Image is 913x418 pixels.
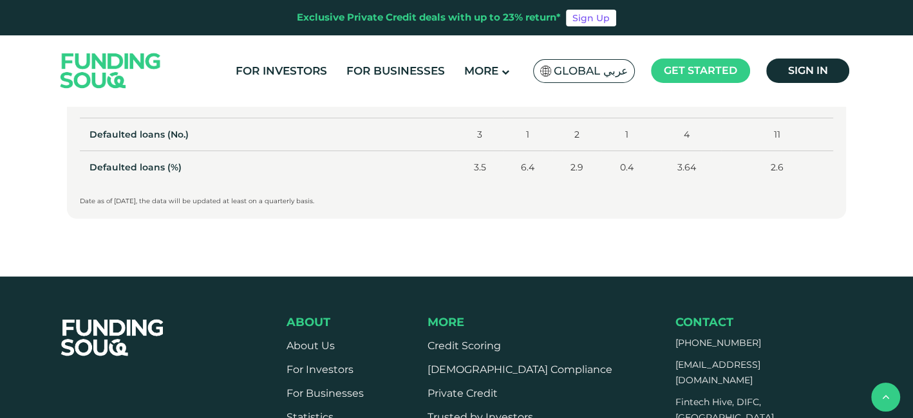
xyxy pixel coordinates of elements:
[552,151,601,184] td: 2.9
[287,387,364,399] a: For Businesses
[456,118,504,151] td: 3
[287,363,353,376] a: For Investors
[566,10,616,26] a: Sign Up
[287,315,364,329] div: About
[788,64,828,77] span: Sign in
[456,151,504,184] td: 3.5
[343,60,448,82] a: For Businesses
[871,383,900,412] button: back
[721,118,833,151] td: 11
[428,387,498,399] a: Private Credit
[80,118,456,151] td: Defaulted loans (No.)
[675,315,733,329] span: Contact
[652,118,721,151] td: 4
[766,59,849,83] a: Sign in
[601,151,652,184] td: 0.4
[80,196,833,206] p: Date as of [DATE], the data will be updated at least on a quarterly basis.
[675,359,760,386] a: [EMAIL_ADDRESS][DOMAIN_NAME]
[428,315,464,329] span: More
[297,10,561,25] div: Exclusive Private Credit deals with up to 23% return*
[428,363,612,376] a: [DEMOGRAPHIC_DATA] Compliance
[428,340,501,352] a: Credit Scoring
[48,38,174,103] img: Logo
[80,151,456,184] td: Defaulted loans (%)
[504,151,552,184] td: 6.4
[552,118,601,151] td: 2
[721,151,833,184] td: 2.6
[652,151,721,184] td: 3.64
[48,304,177,372] img: FooterLogo
[540,66,552,77] img: SA Flag
[675,337,761,349] a: [PHONE_NUMBER]
[287,340,335,352] a: About Us
[601,118,652,151] td: 1
[232,60,330,82] a: For Investors
[464,64,498,77] span: More
[664,64,737,77] span: Get started
[504,118,552,151] td: 1
[554,64,628,78] span: Global عربي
